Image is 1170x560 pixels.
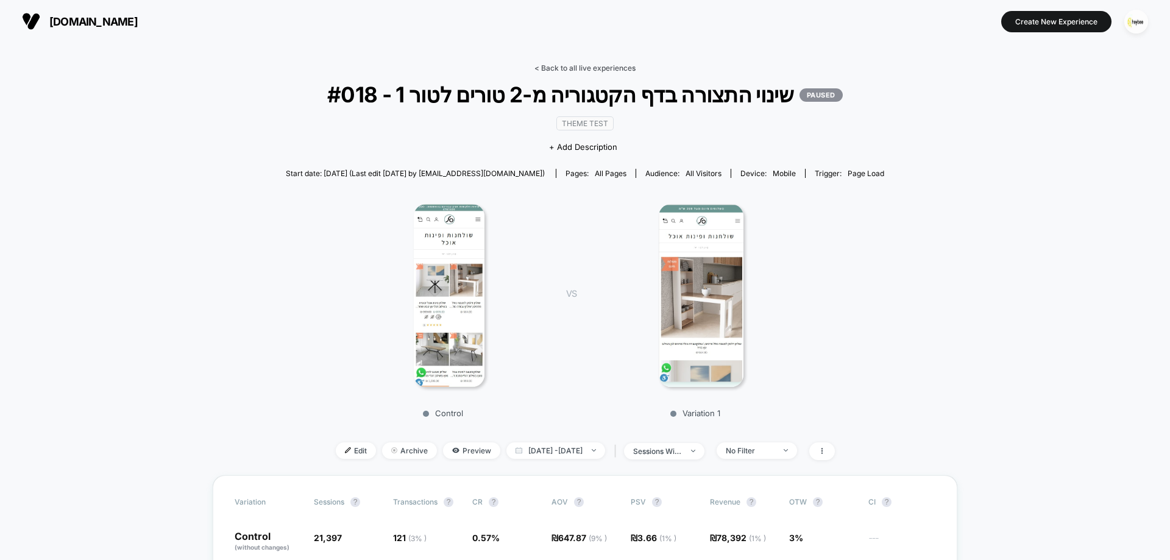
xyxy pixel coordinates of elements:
button: ? [444,497,453,507]
span: Edit [336,442,376,459]
span: Archive [382,442,437,459]
span: ₪ [710,533,766,543]
img: end [592,449,596,452]
span: 647.87 [558,533,607,543]
img: Variation 1 main [659,204,743,387]
button: ? [350,497,360,507]
button: ? [652,497,662,507]
span: 21,397 [314,533,342,543]
span: Variation [235,497,302,507]
p: Control [344,408,542,418]
a: < Back to all live experiences [534,63,636,73]
span: Revenue [710,497,740,506]
span: 3% [789,533,803,543]
span: ( 3 % ) [408,534,427,543]
span: ₪ [631,533,676,543]
img: Visually logo [22,12,40,30]
span: 78,392 [717,533,766,543]
span: | [611,442,624,460]
button: Create New Experience [1001,11,1111,32]
span: 121 [393,533,427,543]
span: ( 1 % ) [659,534,676,543]
span: (without changes) [235,544,289,551]
span: All Visitors [686,169,721,178]
span: #018 - שינוי התצורה בדף הקטגוריה מ-2 טורים לטור 1 [316,82,854,107]
span: Device: [731,169,805,178]
span: 0.57 % [472,533,500,543]
button: ? [574,497,584,507]
div: No Filter [726,446,775,455]
span: PSV [631,497,646,506]
img: end [691,450,695,452]
span: OTW [789,497,856,507]
div: Trigger: [815,169,884,178]
div: Pages: [565,169,626,178]
span: VS [566,288,576,299]
button: ? [746,497,756,507]
img: Control main [414,204,485,387]
span: CI [868,497,935,507]
span: 3.66 [637,533,676,543]
span: [DATE] - [DATE] [506,442,605,459]
img: ppic [1124,10,1148,34]
span: [DOMAIN_NAME] [49,15,138,28]
img: end [391,447,397,453]
span: mobile [773,169,796,178]
span: + Add Description [549,141,617,154]
span: ( 9 % ) [589,534,607,543]
p: Control [235,531,302,552]
span: Transactions [393,497,438,506]
img: edit [345,447,351,453]
span: Preview [443,442,500,459]
div: sessions with impression [633,447,682,456]
button: ppic [1121,9,1152,34]
span: Start date: [DATE] (Last edit [DATE] by [EMAIL_ADDRESS][DOMAIN_NAME]) [286,169,545,178]
button: ? [813,497,823,507]
img: calendar [516,447,522,453]
span: --- [868,534,935,552]
button: ? [489,497,498,507]
span: all pages [595,169,626,178]
span: Theme Test [556,116,614,130]
span: AOV [551,497,568,506]
span: Sessions [314,497,344,506]
div: Audience: [645,169,721,178]
span: Page Load [848,169,884,178]
button: [DOMAIN_NAME] [18,12,141,31]
span: CR [472,497,483,506]
p: Variation 1 [589,408,802,418]
p: PAUSED [799,88,843,102]
span: ( 1 % ) [749,534,766,543]
button: ? [882,497,892,507]
img: end [784,449,788,452]
span: ₪ [551,533,607,543]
